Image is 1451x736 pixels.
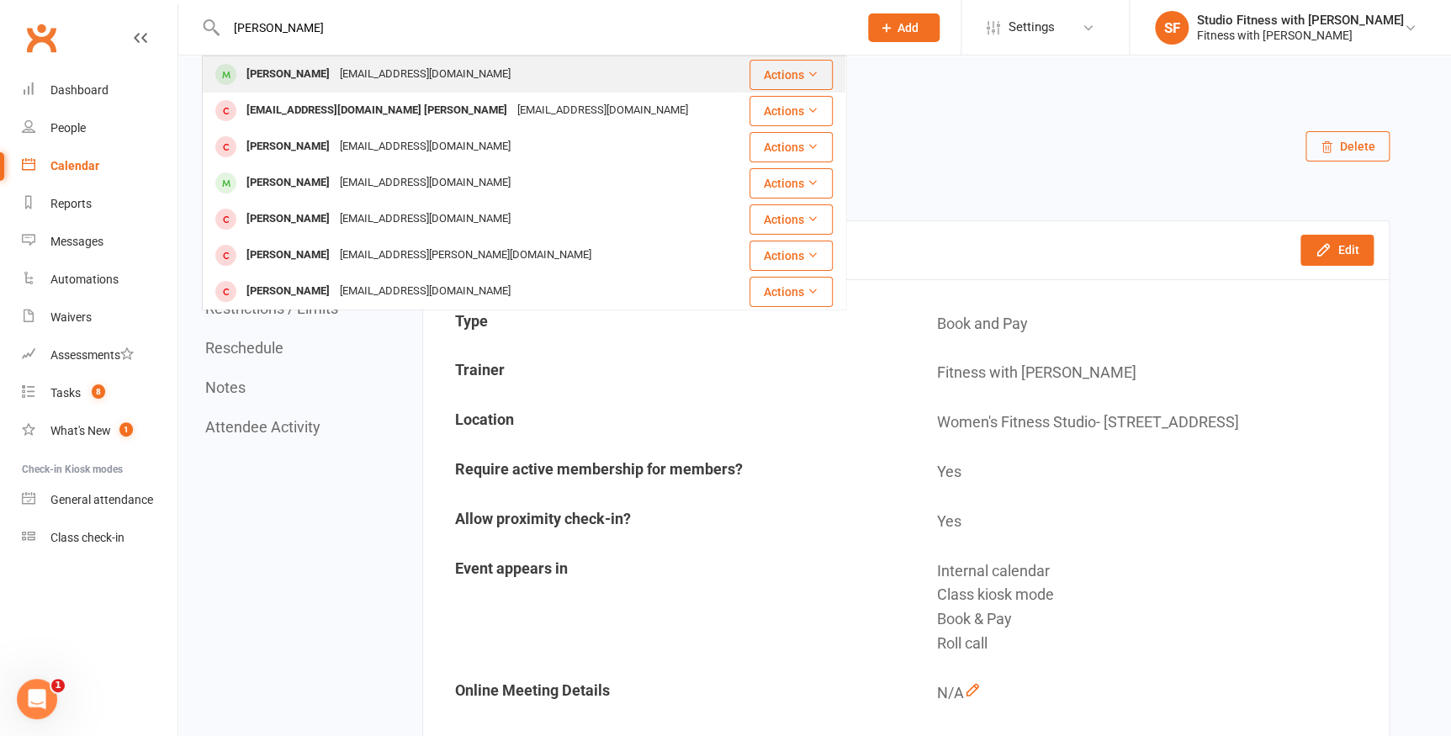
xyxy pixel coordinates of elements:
[50,493,153,506] div: General attendance
[241,171,335,195] div: [PERSON_NAME]
[241,279,335,304] div: [PERSON_NAME]
[22,299,177,336] a: Waivers
[937,632,1375,656] div: Roll call
[749,204,833,235] button: Actions
[907,448,1387,496] td: Yes
[205,339,283,357] button: Reschedule
[749,96,833,126] button: Actions
[241,207,335,231] div: [PERSON_NAME]
[92,384,105,399] span: 8
[22,481,177,519] a: General attendance kiosk mode
[50,310,92,324] div: Waivers
[50,424,111,437] div: What's New
[937,607,1375,632] div: Book & Pay
[22,109,177,147] a: People
[22,223,177,261] a: Messages
[898,21,919,34] span: Add
[907,349,1387,397] td: Fitness with [PERSON_NAME]
[50,121,86,135] div: People
[221,16,846,40] input: Search...
[50,386,81,400] div: Tasks
[22,519,177,557] a: Class kiosk mode
[1197,28,1404,43] div: Fitness with [PERSON_NAME]
[335,171,516,195] div: [EMAIL_ADDRESS][DOMAIN_NAME]
[50,273,119,286] div: Automations
[868,13,940,42] button: Add
[50,531,124,544] div: Class check-in
[22,261,177,299] a: Automations
[50,235,103,248] div: Messages
[241,243,335,267] div: [PERSON_NAME]
[749,241,833,271] button: Actions
[1300,235,1374,265] button: Edit
[937,583,1375,607] div: Class kiosk mode
[22,374,177,412] a: Tasks 8
[50,159,99,172] div: Calendar
[425,399,905,447] td: Location
[51,679,65,692] span: 1
[1155,11,1189,45] div: SF
[749,60,833,90] button: Actions
[241,98,512,123] div: [EMAIL_ADDRESS][DOMAIN_NAME] [PERSON_NAME]
[335,135,516,159] div: [EMAIL_ADDRESS][DOMAIN_NAME]
[1305,131,1390,161] button: Delete
[50,197,92,210] div: Reports
[22,71,177,109] a: Dashboard
[749,168,833,199] button: Actions
[50,348,134,362] div: Assessments
[425,670,905,717] td: Online Meeting Details
[425,349,905,397] td: Trainer
[205,418,320,436] button: Attendee Activity
[425,448,905,496] td: Require active membership for members?
[205,379,246,396] button: Notes
[17,679,57,719] iframe: Intercom live chat
[335,279,516,304] div: [EMAIL_ADDRESS][DOMAIN_NAME]
[1009,8,1055,46] span: Settings
[749,132,833,162] button: Actions
[425,498,905,546] td: Allow proximity check-in?
[937,559,1375,584] div: Internal calendar
[1197,13,1404,28] div: Studio Fitness with [PERSON_NAME]
[425,300,905,348] td: Type
[907,498,1387,546] td: Yes
[22,412,177,450] a: What's New1
[907,399,1387,447] td: Women's Fitness Studio- [STREET_ADDRESS]
[22,336,177,374] a: Assessments
[425,548,905,668] td: Event appears in
[512,98,693,123] div: [EMAIL_ADDRESS][DOMAIN_NAME]
[20,17,62,59] a: Clubworx
[22,185,177,223] a: Reports
[749,277,833,307] button: Actions
[119,422,133,437] span: 1
[50,83,109,97] div: Dashboard
[241,135,335,159] div: [PERSON_NAME]
[937,681,1375,706] div: N/A
[22,147,177,185] a: Calendar
[335,243,596,267] div: [EMAIL_ADDRESS][PERSON_NAME][DOMAIN_NAME]
[335,62,516,87] div: [EMAIL_ADDRESS][DOMAIN_NAME]
[335,207,516,231] div: [EMAIL_ADDRESS][DOMAIN_NAME]
[241,62,335,87] div: [PERSON_NAME]
[907,300,1387,348] td: Book and Pay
